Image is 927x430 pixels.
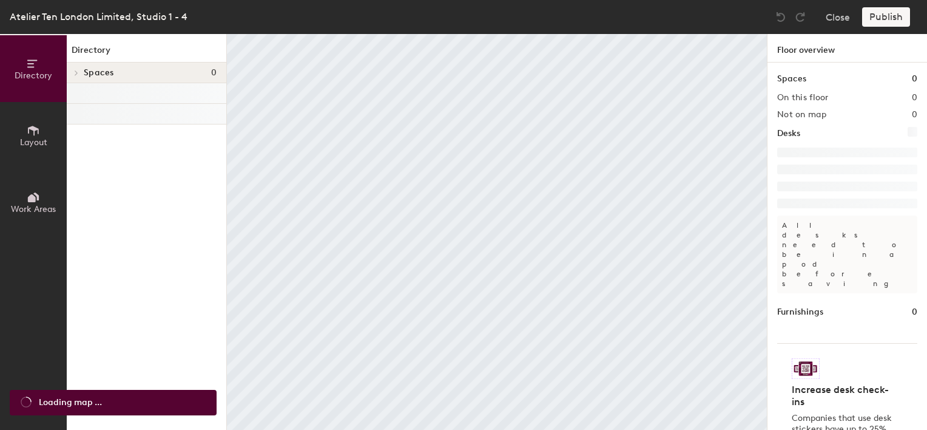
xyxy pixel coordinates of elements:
[912,72,917,86] h1: 0
[792,358,820,379] img: Sticker logo
[10,9,187,24] div: Atelier Ten London Limited, Studio 1 - 4
[912,110,917,120] h2: 0
[777,72,806,86] h1: Spaces
[777,216,917,293] p: All desks need to be in a pod before saving
[912,93,917,103] h2: 0
[39,396,102,409] span: Loading map ...
[912,305,917,319] h1: 0
[15,70,52,81] span: Directory
[792,384,895,408] h4: Increase desk check-ins
[777,93,829,103] h2: On this floor
[227,34,767,430] canvas: Map
[767,34,927,63] h1: Floor overview
[211,68,217,78] span: 0
[775,11,787,23] img: Undo
[777,110,826,120] h2: Not on map
[777,305,823,319] h1: Furnishings
[826,7,850,27] button: Close
[20,137,47,148] span: Layout
[84,68,114,78] span: Spaces
[777,127,800,140] h1: Desks
[11,204,56,214] span: Work Areas
[67,44,226,63] h1: Directory
[794,11,806,23] img: Redo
